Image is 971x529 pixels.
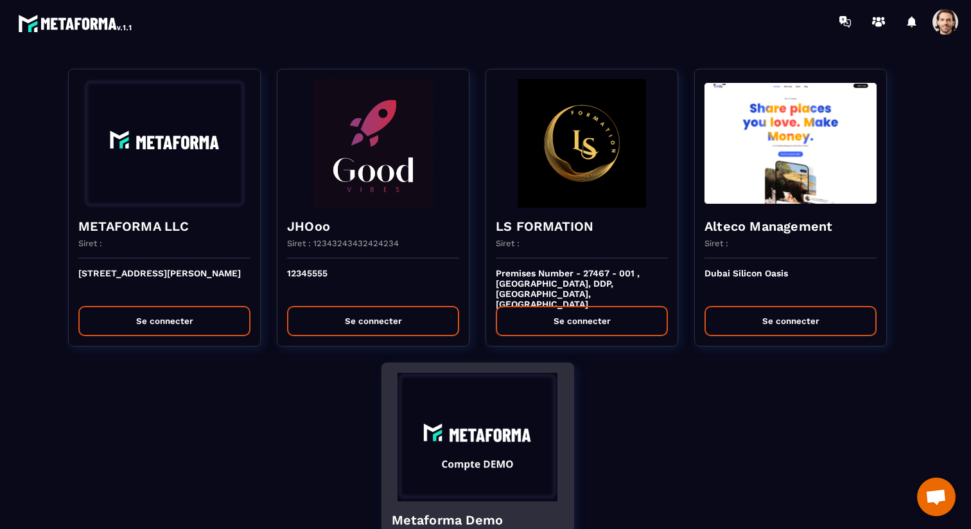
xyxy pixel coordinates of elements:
[78,79,250,208] img: funnel-background
[287,217,459,235] h4: JHOoo
[287,238,399,248] p: Siret : 12343243432424234
[704,217,877,235] h4: Alteco Management
[496,79,668,208] img: funnel-background
[392,511,564,529] h4: Metaforma Demo
[917,478,956,516] a: Ouvrir le chat
[704,79,877,208] img: funnel-background
[78,217,250,235] h4: METAFORMA LLC
[78,268,250,296] p: [STREET_ADDRESS][PERSON_NAME]
[78,238,102,248] p: Siret :
[704,238,728,248] p: Siret :
[392,373,564,501] img: funnel-background
[78,306,250,336] button: Se connecter
[704,306,877,336] button: Se connecter
[18,12,134,35] img: logo
[496,268,668,296] p: Premises Number - 27467 - 001 , [GEOGRAPHIC_DATA], DDP, [GEOGRAPHIC_DATA], [GEOGRAPHIC_DATA]
[496,306,668,336] button: Se connecter
[287,268,459,296] p: 12345555
[496,217,668,235] h4: LS FORMATION
[496,238,520,248] p: Siret :
[704,268,877,296] p: Dubai Silicon Oasis
[287,306,459,336] button: Se connecter
[287,79,459,208] img: funnel-background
